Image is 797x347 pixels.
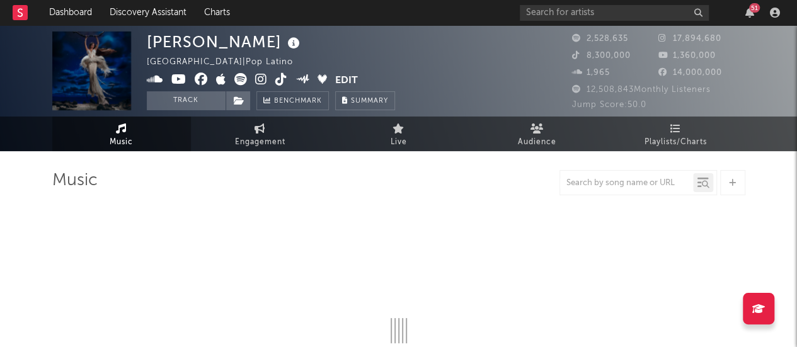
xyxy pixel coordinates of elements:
[520,5,709,21] input: Search for artists
[147,91,226,110] button: Track
[256,91,329,110] a: Benchmark
[335,73,358,89] button: Edit
[391,135,407,150] span: Live
[658,69,722,77] span: 14,000,000
[235,135,285,150] span: Engagement
[572,35,628,43] span: 2,528,635
[749,3,760,13] div: 51
[147,55,307,70] div: [GEOGRAPHIC_DATA] | Pop Latino
[572,69,610,77] span: 1,965
[572,86,711,94] span: 12,508,843 Monthly Listeners
[658,52,716,60] span: 1,360,000
[572,101,646,109] span: Jump Score: 50.0
[52,117,191,151] a: Music
[645,135,707,150] span: Playlists/Charts
[110,135,133,150] span: Music
[518,135,556,150] span: Audience
[191,117,330,151] a: Engagement
[560,178,693,188] input: Search by song name or URL
[335,91,395,110] button: Summary
[658,35,721,43] span: 17,894,680
[274,94,322,109] span: Benchmark
[607,117,745,151] a: Playlists/Charts
[572,52,631,60] span: 8,300,000
[745,8,754,18] button: 51
[330,117,468,151] a: Live
[147,31,303,52] div: [PERSON_NAME]
[468,117,607,151] a: Audience
[351,98,388,105] span: Summary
